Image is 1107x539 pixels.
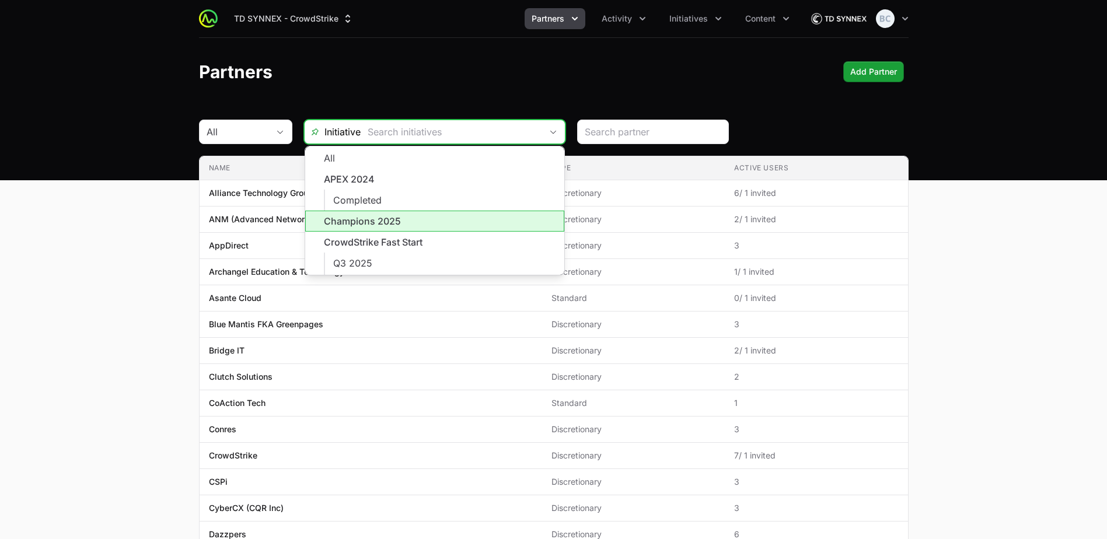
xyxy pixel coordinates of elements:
[305,125,361,139] span: Initiative
[551,240,715,251] span: Discretionary
[209,318,323,330] p: Blue Mantis FKA Greenpages
[207,125,268,139] div: All
[551,292,715,304] span: Standard
[734,213,898,225] span: 2 / 1 invited
[811,7,867,30] img: TD SYNNEX
[542,120,565,143] div: Close
[662,8,729,29] button: Initiatives
[734,292,898,304] span: 0 / 1 invited
[209,397,266,409] p: CoAction Tech
[200,156,542,180] th: Name
[734,423,898,435] span: 3
[843,61,904,82] button: Add Partner
[551,345,715,356] span: Discretionary
[209,371,273,383] p: Clutch Solutions
[551,397,715,409] span: Standard
[551,450,715,461] span: Discretionary
[734,476,898,488] span: 3
[551,213,715,225] span: Discretionary
[734,371,898,383] span: 2
[209,240,249,251] p: AppDirect
[209,345,245,356] p: Bridge IT
[227,8,361,29] button: TD SYNNEX - CrowdStrike
[209,423,236,435] p: Conres
[200,120,292,143] button: All
[585,125,721,139] input: Search partner
[551,371,715,383] span: Discretionary
[525,8,585,29] button: Partners
[843,61,904,82] div: Primary actions
[734,502,898,514] span: 3
[734,397,898,409] span: 1
[738,8,797,29] button: Content
[209,292,261,304] p: Asante Cloud
[209,213,365,225] p: ANM (Advanced Network Management)
[662,8,729,29] div: Initiatives menu
[850,65,897,79] span: Add Partner
[209,450,257,461] p: CrowdStrike
[551,476,715,488] span: Discretionary
[734,345,898,356] span: 2 / 1 invited
[551,502,715,514] span: Discretionary
[551,318,715,330] span: Discretionary
[725,156,907,180] th: Active Users
[551,187,715,199] span: Discretionary
[734,187,898,199] span: 6 / 1 invited
[532,13,564,24] span: Partners
[551,423,715,435] span: Discretionary
[525,8,585,29] div: Partners menu
[734,266,898,278] span: 1 / 1 invited
[218,8,797,29] div: Main navigation
[209,502,284,514] p: CyberCX (CQR Inc)
[209,266,344,278] p: Archangel Education & Technology
[734,318,898,330] span: 3
[199,61,273,82] h1: Partners
[227,8,361,29] div: Supplier switch menu
[209,476,228,488] p: CSPi
[745,13,776,24] span: Content
[734,450,898,461] span: 7 / 1 invited
[551,266,715,278] span: Discretionary
[595,8,653,29] div: Activity menu
[361,120,542,143] input: Search initiatives
[602,13,632,24] span: Activity
[199,9,218,28] img: ActivitySource
[734,240,898,251] span: 3
[738,8,797,29] div: Content menu
[669,13,708,24] span: Initiatives
[595,8,653,29] button: Activity
[542,156,725,180] th: Type
[209,187,313,199] p: Alliance Technology Group
[876,9,895,28] img: Bethany Crossley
